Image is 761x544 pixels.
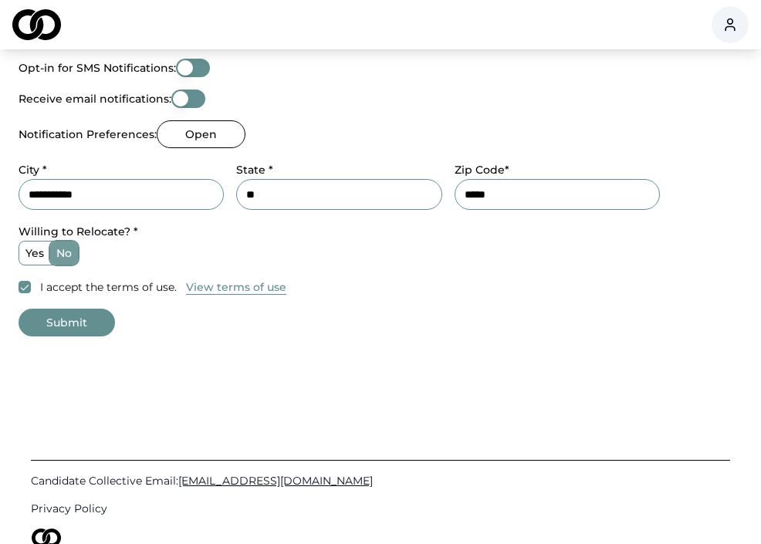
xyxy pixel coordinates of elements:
a: View terms of use [186,278,286,296]
label: Willing to Relocate? * [19,225,138,238]
span: [EMAIL_ADDRESS][DOMAIN_NAME] [178,474,373,488]
label: State * [236,163,273,177]
label: yes [19,242,50,265]
label: Notification Preferences: [19,129,157,140]
label: no [50,242,78,265]
label: Zip Code* [455,163,509,177]
button: View terms of use [186,279,286,295]
a: Candidate Collective Email:[EMAIL_ADDRESS][DOMAIN_NAME] [31,473,730,488]
label: I accept the terms of use. [40,279,177,295]
button: Open [157,120,245,148]
img: logo [12,9,61,40]
label: Opt-in for SMS Notifications: [19,63,176,73]
label: City * [19,163,47,177]
button: Submit [19,309,115,336]
a: Privacy Policy [31,501,730,516]
label: Receive email notifications: [19,93,171,104]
